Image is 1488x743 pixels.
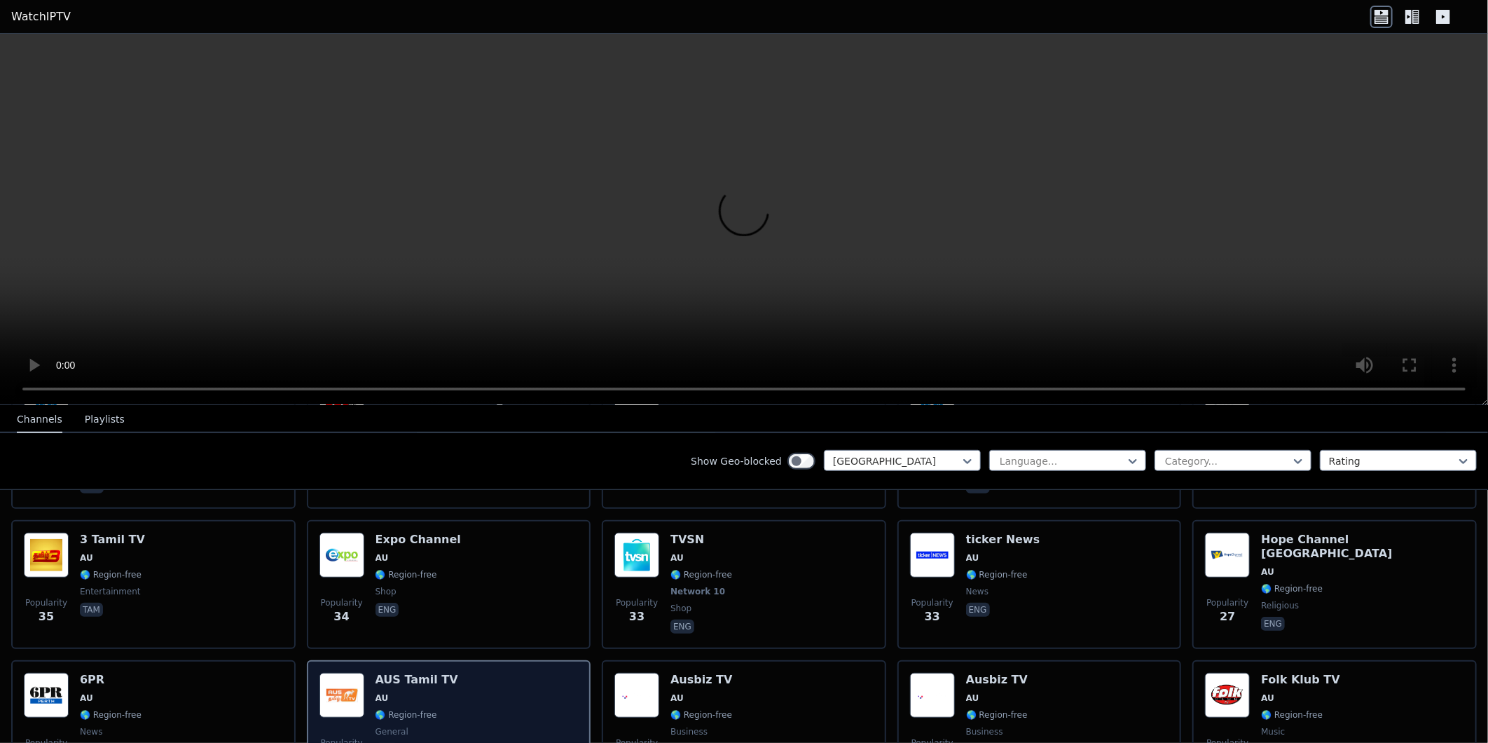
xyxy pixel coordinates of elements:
span: AU [966,693,979,704]
p: eng [966,603,990,617]
span: business [966,726,1003,737]
span: 🌎 Region-free [376,709,437,721]
span: Popularity [1206,597,1248,608]
span: AU [376,693,389,704]
h6: Ausbiz TV [670,673,732,687]
img: Folk Klub TV [1205,673,1250,718]
span: 🌎 Region-free [80,569,142,580]
h6: 3 Tamil TV [80,533,145,547]
span: AU [80,552,93,564]
span: 🌎 Region-free [670,709,732,721]
span: 🌎 Region-free [1261,583,1323,594]
h6: Folk Klub TV [1261,673,1340,687]
p: eng [670,620,694,634]
span: 🌎 Region-free [1261,709,1323,721]
img: Hope Channel Australia [1205,533,1250,578]
span: 🌎 Region-free [966,569,1028,580]
span: shop [670,603,691,614]
img: ticker News [910,533,955,578]
span: AU [376,552,389,564]
img: 6PR [24,673,69,718]
span: Popularity [911,597,953,608]
h6: Ausbiz TV [966,673,1028,687]
span: entertainment [80,586,141,597]
img: Ausbiz TV [910,673,955,718]
span: 🌎 Region-free [376,569,437,580]
span: 34 [333,608,349,625]
span: Network 10 [670,586,725,597]
img: Expo Channel [319,533,364,578]
h6: ticker News [966,533,1040,547]
span: 🌎 Region-free [670,569,732,580]
span: 35 [39,608,54,625]
span: music [1261,726,1285,737]
p: eng [376,603,399,617]
span: news [966,586,988,597]
span: Popularity [616,597,658,608]
span: 33 [925,608,940,625]
span: shop [376,586,397,597]
span: AU [80,693,93,704]
p: tam [80,603,103,617]
span: news [80,726,102,737]
span: AU [670,552,684,564]
h6: TVSN [670,533,732,547]
h6: AUS Tamil TV [376,673,458,687]
h6: Expo Channel [376,533,461,547]
img: 3 Tamil TV [24,533,69,578]
span: general [376,726,408,737]
span: 🌎 Region-free [966,709,1028,721]
span: 🌎 Region-free [80,709,142,721]
p: eng [1261,617,1285,631]
span: Popularity [321,597,363,608]
span: business [670,726,708,737]
img: AUS Tamil TV [319,673,364,718]
span: Popularity [25,597,67,608]
img: Ausbiz TV [614,673,659,718]
span: AU [1261,693,1274,704]
img: TVSN [614,533,659,578]
button: Playlists [85,407,125,433]
h6: Hope Channel [GEOGRAPHIC_DATA] [1261,533,1464,561]
span: religious [1261,600,1299,611]
a: WatchIPTV [11,8,71,25]
label: Show Geo-blocked [691,454,782,468]
span: 27 [1220,608,1235,625]
span: AU [1261,566,1274,578]
button: Channels [17,407,62,433]
span: AU [966,552,979,564]
span: 33 [629,608,645,625]
h6: 6PR [80,673,142,687]
span: AU [670,693,684,704]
